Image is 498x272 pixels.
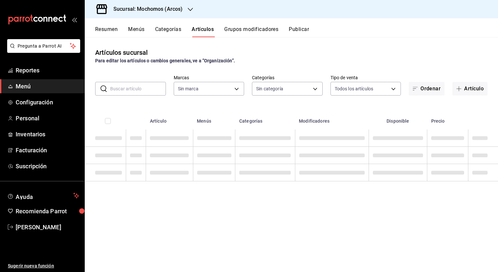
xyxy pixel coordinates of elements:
[16,114,79,123] span: Personal
[95,26,118,37] button: Resumen
[18,43,70,50] span: Pregunta a Parrot AI
[295,109,369,129] th: Modificadores
[16,207,79,216] span: Recomienda Parrot
[16,162,79,171] span: Suscripción
[95,48,148,57] div: Artículos sucursal
[178,85,198,92] span: Sin marca
[16,192,71,200] span: Ayuda
[155,26,182,37] button: Categorías
[330,75,401,80] label: Tipo de venta
[452,82,488,96] button: Artículo
[369,109,427,129] th: Disponible
[16,98,79,107] span: Configuración
[252,75,323,80] label: Categorías
[8,263,79,269] span: Sugerir nueva función
[16,130,79,139] span: Inventarios
[427,109,468,129] th: Precio
[193,109,235,129] th: Menús
[95,26,498,37] div: navigation tabs
[174,75,244,80] label: Marcas
[72,17,77,22] button: open_drawer_menu
[108,5,183,13] h3: Sucursal: Mochomos (Arcos)
[16,82,79,91] span: Menú
[289,26,309,37] button: Publicar
[16,223,79,232] span: [PERSON_NAME]
[224,26,278,37] button: Grupos modificadores
[409,82,445,96] button: Ordenar
[128,26,144,37] button: Menús
[192,26,214,37] button: Artículos
[335,85,373,92] span: Todos los artículos
[110,82,166,95] input: Buscar artículo
[95,58,235,63] strong: Para editar los artículos o cambios generales, ve a “Organización”.
[235,109,295,129] th: Categorías
[7,39,80,53] button: Pregunta a Parrot AI
[256,85,283,92] span: Sin categoría
[146,109,193,129] th: Artículo
[16,66,79,75] span: Reportes
[16,146,79,155] span: Facturación
[5,47,80,54] a: Pregunta a Parrot AI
